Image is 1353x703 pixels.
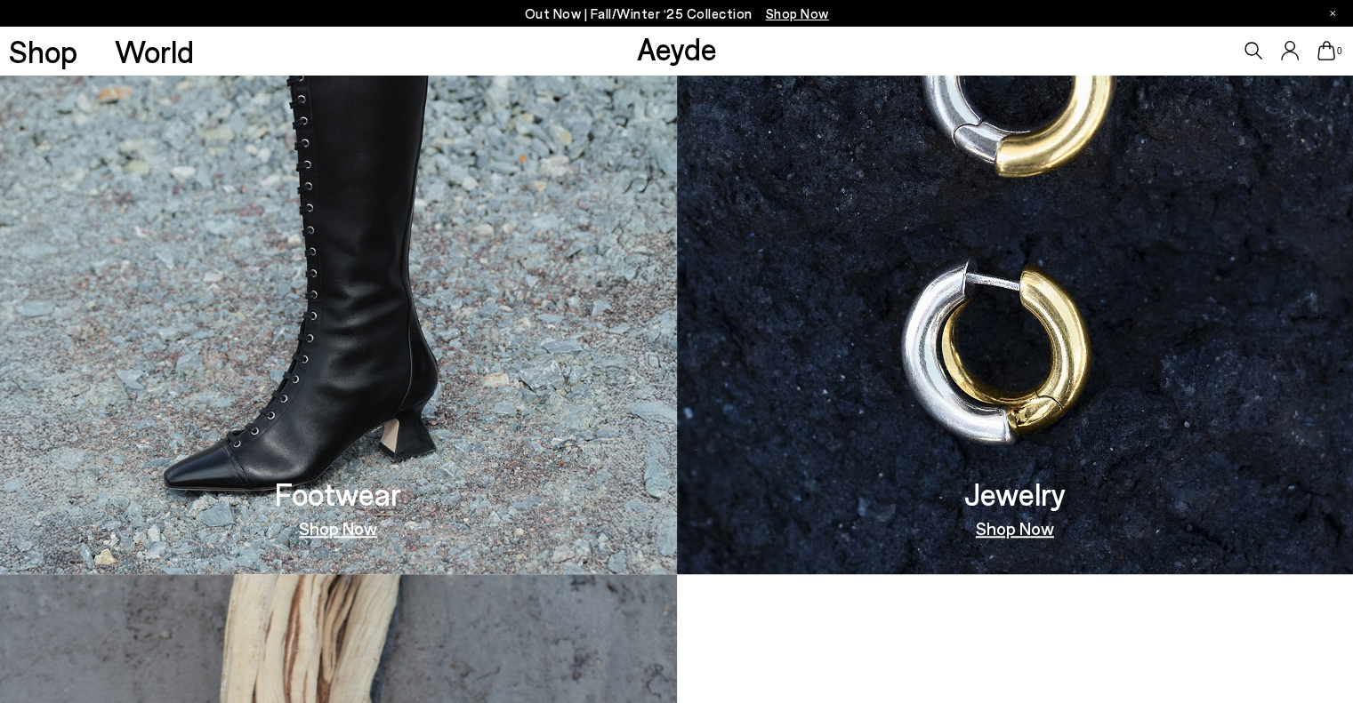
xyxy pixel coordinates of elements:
a: Shop Now [976,519,1054,537]
a: 0 [1317,41,1335,60]
a: World [115,36,194,67]
p: Out Now | Fall/Winter ‘25 Collection [525,3,829,25]
a: Aeyde [637,29,717,67]
h3: Footwear [275,478,401,509]
h3: Jewelry [964,478,1066,509]
a: Shop [9,36,77,67]
a: Shop Now [299,519,377,537]
span: 0 [1335,46,1344,56]
span: Navigate to /collections/new-in [766,5,829,21]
